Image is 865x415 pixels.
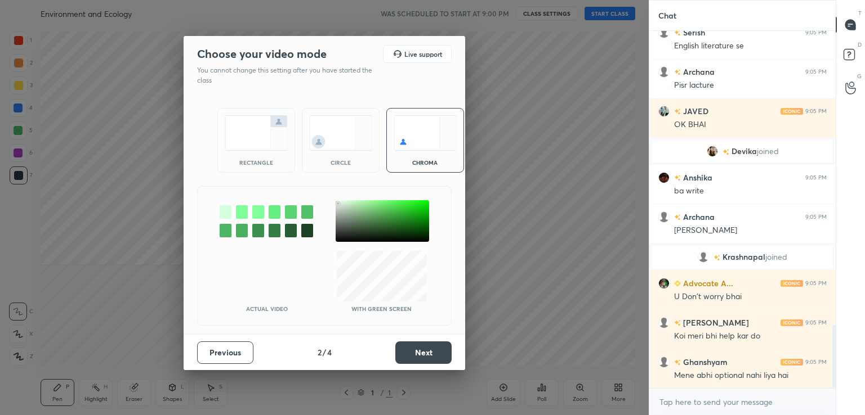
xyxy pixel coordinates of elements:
h6: Advocate A... [681,277,733,289]
img: c5965fb74bd04f66b6b6bcac2822abe2.jpg [658,172,670,183]
img: default.png [658,27,670,38]
h6: JAVED [681,105,708,117]
img: no-rating-badge.077c3623.svg [674,175,681,181]
div: 9:05 PM [805,108,827,115]
div: rectangle [234,160,279,165]
div: 9:05 PM [805,214,827,220]
div: English literature se [674,40,827,52]
img: default.png [658,357,670,368]
div: 9:05 PM [805,29,827,36]
div: Mene abhi optional nahi liya hai [674,370,827,381]
p: You cannot change this setting after you have started the class [197,65,380,85]
img: circleScreenIcon.acc0effb.svg [309,115,372,151]
img: default.png [658,317,670,328]
span: joined [757,147,779,156]
p: D [858,40,862,49]
h2: Choose your video mode [197,47,327,61]
div: ba write [674,186,827,197]
img: iconic-light.a09c19a4.png [781,108,803,115]
img: no-rating-badge.077c3623.svg [674,109,681,115]
div: chroma [403,160,448,165]
span: Krashnapal [723,252,765,261]
button: Next [395,341,452,364]
div: U Don't worry bhai [674,291,827,303]
img: d3becdec0278475f9c14a73be83cb8a6.jpg [658,106,670,117]
div: OK BHAI [674,119,827,130]
h4: / [323,346,326,358]
div: 9:05 PM [805,69,827,75]
div: 9:05 PM [805,280,827,287]
p: Chat [649,1,685,30]
h4: 4 [327,346,332,358]
img: default.png [658,211,670,223]
h6: Archana [681,211,715,223]
div: Koi meri bhi help kar do [674,331,827,342]
img: normalScreenIcon.ae25ed63.svg [225,115,288,151]
img: no-rating-badge.077c3623.svg [674,359,681,366]
h6: Anshika [681,172,712,183]
img: 5e2f16f2e37544b5a47a4d2cf7396319.jpg [707,146,718,157]
span: joined [765,252,787,261]
img: Learner_Badge_beginner_1_8b307cf2a0.svg [674,280,681,287]
span: Devika [732,147,757,156]
h5: Live support [404,51,442,57]
img: no-rating-badge.077c3623.svg [674,30,681,36]
p: Actual Video [246,306,288,312]
img: iconic-light.a09c19a4.png [781,319,803,326]
img: iconic-light.a09c19a4.png [781,280,803,287]
h6: Archana [681,66,715,78]
div: [PERSON_NAME] [674,225,827,236]
h6: Serish [681,26,705,38]
div: circle [318,160,363,165]
button: Previous [197,341,253,364]
div: 9:05 PM [805,319,827,326]
img: no-rating-badge.077c3623.svg [674,320,681,326]
img: default.png [698,251,709,263]
div: Pisr lacture [674,80,827,91]
img: chromaScreenIcon.c19ab0a0.svg [394,115,457,151]
h6: [PERSON_NAME] [681,317,749,328]
img: no-rating-badge.077c3623.svg [714,255,720,261]
p: T [858,9,862,17]
div: 9:05 PM [805,359,827,366]
div: 9:05 PM [805,174,827,181]
img: no-rating-badge.077c3623.svg [674,214,681,220]
h4: 2 [318,346,322,358]
img: no-rating-badge.077c3623.svg [723,149,729,155]
h6: Ghanshyam [681,356,728,368]
div: grid [649,31,836,389]
p: With green screen [351,306,412,312]
img: default.png [658,66,670,78]
img: no-rating-badge.077c3623.svg [674,69,681,75]
img: 7d53beb2b6274784b34418eb7cd6c706.jpg [658,278,670,289]
p: G [857,72,862,80]
img: iconic-light.a09c19a4.png [781,359,803,366]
